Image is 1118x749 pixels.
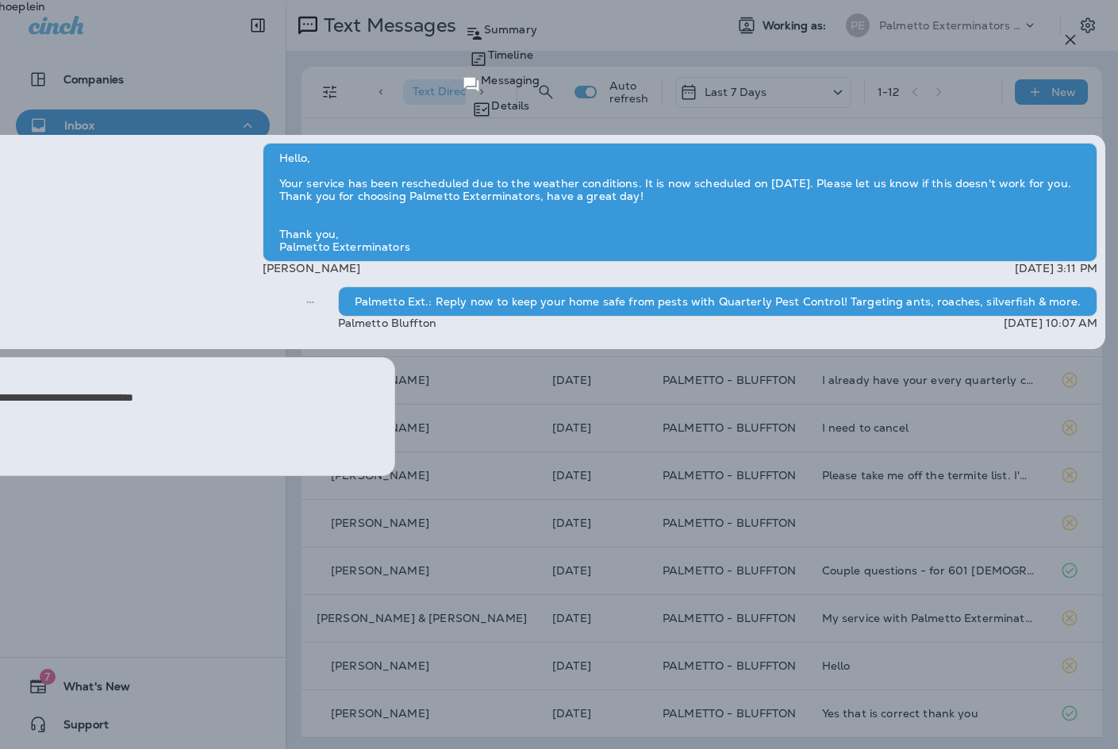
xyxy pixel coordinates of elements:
div: Palmetto Ext.: Reply now to keep your home safe from pests with Quarterly Pest Control! Targeting... [338,286,1097,317]
p: Timeline [488,48,533,61]
p: Details [491,99,529,112]
p: [DATE] 3:11 PM [1015,262,1097,275]
p: [PERSON_NAME] [263,262,361,275]
p: [DATE] 10:07 AM [1004,317,1097,329]
p: Palmetto Bluffton [338,317,436,329]
p: Messaging [481,74,540,86]
div: Hello, Your service has been rescheduled due to the weather conditions. It is now scheduled on [D... [263,143,1097,262]
span: Sent [306,294,314,308]
p: Summary [484,23,537,36]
